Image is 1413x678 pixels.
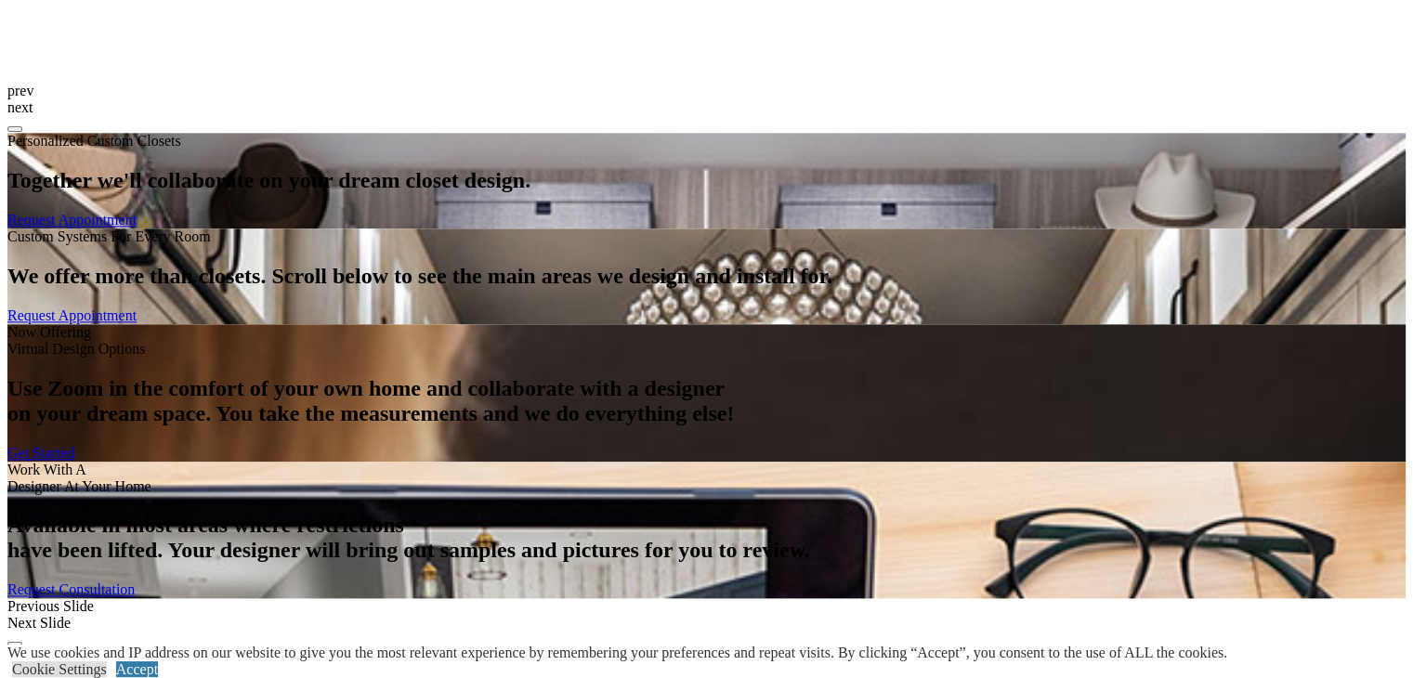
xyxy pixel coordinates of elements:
[12,661,107,677] a: Cookie Settings
[7,376,1406,426] h2: Use Zoom in the comfort of your own home and collaborate with a designer on your dream space. You...
[116,661,158,677] a: Accept
[7,445,74,461] a: Get Started
[7,615,1406,632] div: Next Slide
[7,212,137,228] a: Request Appointment
[7,645,1227,661] div: We use cookies and IP address on our website to give you the most relevant experience by remember...
[7,581,135,597] a: Request Consultation
[7,513,1406,563] h2: Available in most areas where restrictions have been lifted. Your designer will bring out samples...
[7,83,1406,99] div: prev
[7,133,181,149] span: Personalized Custom Closets
[7,598,1406,615] div: Previous Slide
[7,462,151,494] span: Work With A Designer At Your Home
[7,307,137,323] a: Request Appointment
[7,642,22,647] button: Click here to pause slide show
[7,126,22,132] button: Click here to pause slide show
[7,99,1406,116] div: next
[7,228,211,244] span: Custom Systems For Every Room
[7,168,1406,193] h2: Together we'll collaborate on your dream closet design.
[7,324,145,357] span: Now Offering Virtual Design Options
[7,264,1406,289] h2: We offer more than closets. Scroll below to see the main areas we design and install for.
